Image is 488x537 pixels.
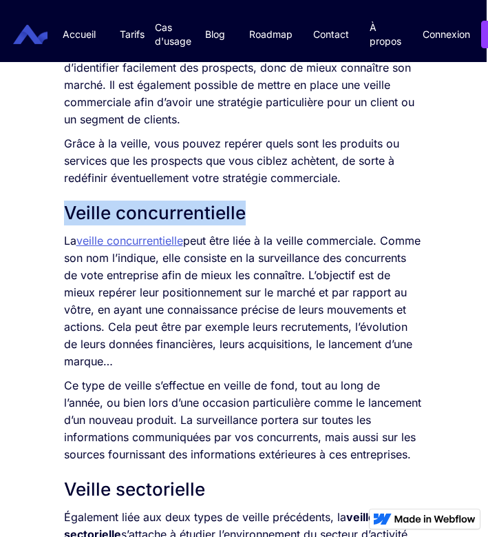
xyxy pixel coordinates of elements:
a: Roadmap [239,14,303,55]
img: Made in Webflow [394,515,476,523]
a: À propos [359,7,412,62]
a: veille concurrentielle [76,234,183,247]
h2: Veille sectorielle [64,477,422,502]
a: Blog [191,14,239,55]
p: Grâce à la veille, vous pouvez repérer quels sont les produits ou services que les prospects que ... [64,135,422,187]
p: Les informations collectées vont permettre au décideur ou à la direction commerciale de mieux app... [64,25,422,128]
a: Contact [303,14,359,55]
p: Ce type de veille s’effectue en veille de fond, tout au long de l’année, ou bien lors d’une occas... [64,377,422,463]
p: La peut être liée à la veille commerciale. Comme son nom l’indique, elle consiste en la surveilla... [64,232,422,370]
a: Tarifs [109,14,155,55]
a: Connexion [423,21,470,48]
a: Accueil [49,14,109,55]
h2: Veille concurrentielle [64,201,422,225]
a: home [17,25,47,44]
div: Cas d'usage [155,21,191,48]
